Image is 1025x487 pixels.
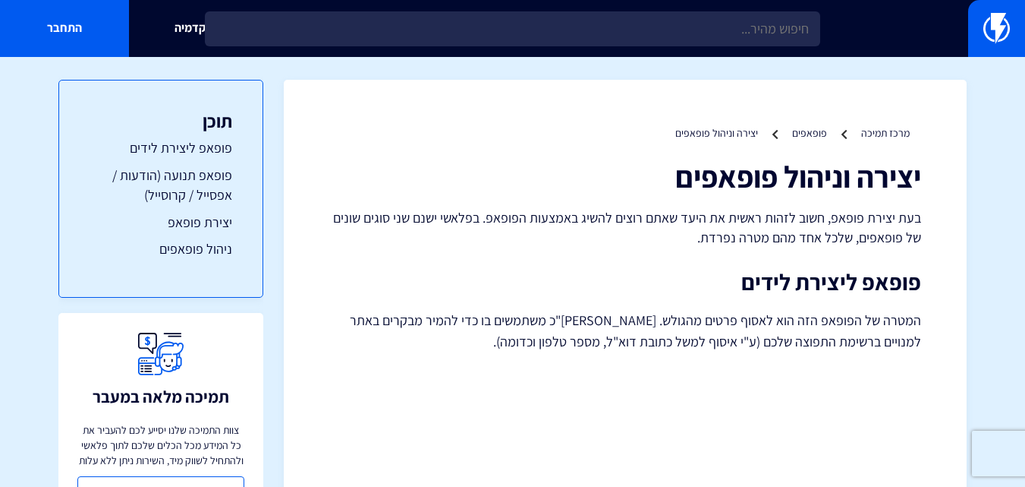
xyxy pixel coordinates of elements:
input: חיפוש מהיר... [205,11,820,46]
a: יצירה וניהול פופאפים [675,126,758,140]
h2: פופאפ ליצירת לידים [329,270,921,295]
p: צוות התמיכה שלנו יסייע לכם להעביר את כל המידע מכל הכלים שלכם לתוך פלאשי ולהתחיל לשווק מיד, השירות... [77,422,244,468]
a: פופאפים [792,126,827,140]
a: פופאפ תנועה (הודעות / אפסייל / קרוסייל) [90,166,232,204]
p: המטרה של הפופאפ הזה הוא לאסוף פרטים מהגולש. [PERSON_NAME]"כ משתמשים בו כדי להמיר מבקרים באתר למנו... [329,310,921,353]
h3: תוכן [90,111,232,131]
h3: תמיכה מלאה במעבר [93,387,229,406]
h1: יצירה וניהול פופאפים [329,160,921,193]
a: יצירת פופאפ [90,213,232,232]
a: מרכז תמיכה [861,126,910,140]
a: ניהול פופאפים [90,239,232,259]
a: פופאפ ליצירת לידים [90,138,232,158]
p: בעת יצירת פופאפ, חשוב לזהות ראשית את היעד שאתם רוצים להשיג באמצעות הפופאפ. בפלאשי ישנם שני סוגים ... [329,208,921,247]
